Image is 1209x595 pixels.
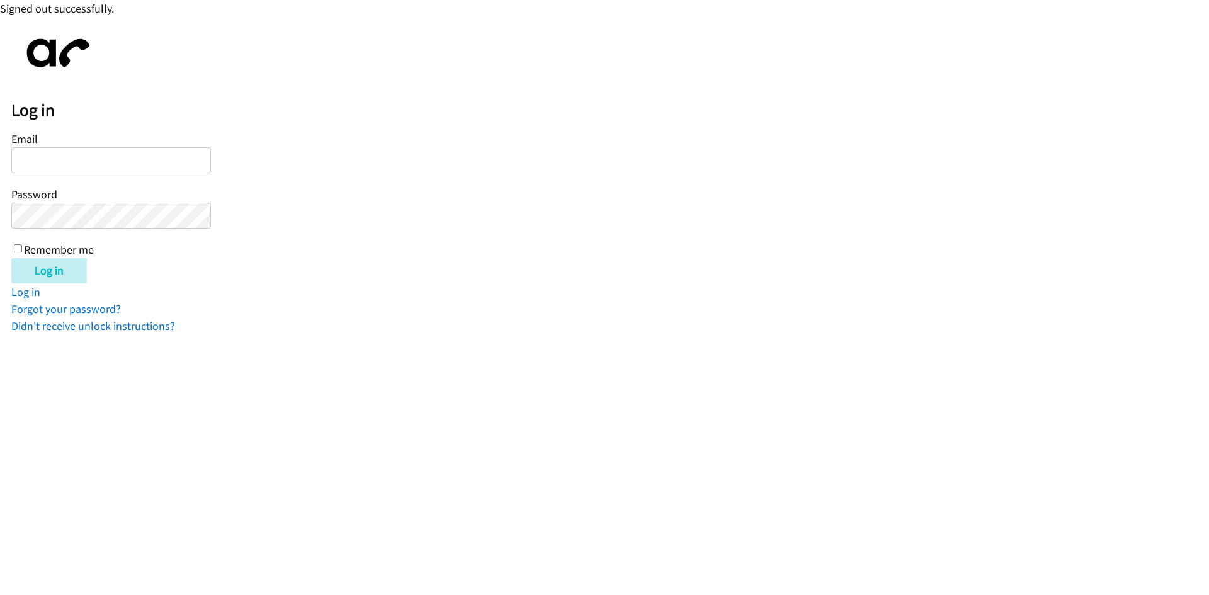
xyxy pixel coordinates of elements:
label: Email [11,132,38,146]
label: Password [11,187,57,201]
input: Log in [11,258,87,283]
a: Forgot your password? [11,302,121,316]
a: Log in [11,285,40,299]
label: Remember me [24,242,94,257]
a: Didn't receive unlock instructions? [11,319,175,333]
img: aphone-8a226864a2ddd6a5e75d1ebefc011f4aa8f32683c2d82f3fb0802fe031f96514.svg [11,28,99,78]
h2: Log in [11,99,1209,121]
